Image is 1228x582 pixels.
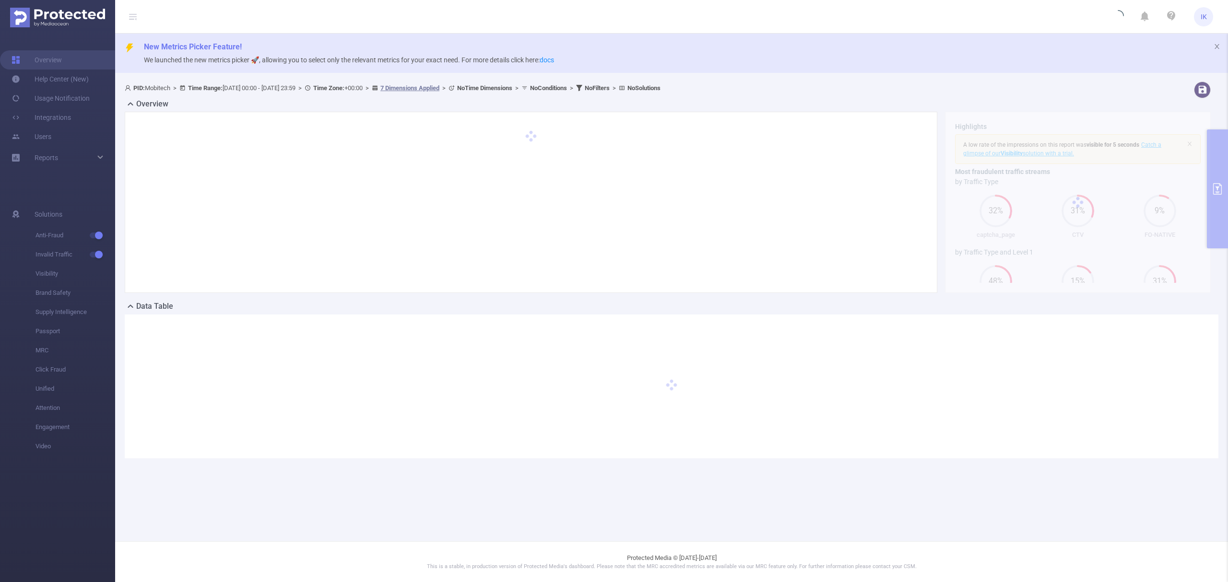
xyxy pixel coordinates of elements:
[35,264,115,283] span: Visibility
[12,89,90,108] a: Usage Notification
[139,563,1204,571] p: This is a stable, in production version of Protected Media's dashboard. Please note that the MRC ...
[115,541,1228,582] footer: Protected Media © [DATE]-[DATE]
[35,437,115,456] span: Video
[12,50,62,70] a: Overview
[512,84,521,92] span: >
[567,84,576,92] span: >
[144,42,242,51] span: New Metrics Picker Feature!
[188,84,223,92] b: Time Range:
[627,84,661,92] b: No Solutions
[35,148,58,167] a: Reports
[295,84,305,92] span: >
[35,379,115,398] span: Unified
[35,154,58,162] span: Reports
[1112,10,1124,23] i: icon: loading
[35,360,115,379] span: Click Fraud
[12,127,51,146] a: Users
[1201,7,1207,26] span: IK
[10,8,105,27] img: Protected Media
[1214,41,1220,52] button: icon: close
[363,84,372,92] span: >
[144,56,554,64] span: We launched the new metrics picker 🚀, allowing you to select only the relevant metrics for your e...
[136,98,168,110] h2: Overview
[35,322,115,341] span: Passport
[540,56,554,64] a: docs
[125,43,134,53] i: icon: thunderbolt
[35,205,62,224] span: Solutions
[439,84,449,92] span: >
[35,418,115,437] span: Engagement
[35,283,115,303] span: Brand Safety
[585,84,610,92] b: No Filters
[35,398,115,418] span: Attention
[313,84,344,92] b: Time Zone:
[136,301,173,312] h2: Data Table
[125,84,661,92] span: Mobitech [DATE] 00:00 - [DATE] 23:59 +00:00
[380,84,439,92] u: 7 Dimensions Applied
[457,84,512,92] b: No Time Dimensions
[530,84,567,92] b: No Conditions
[610,84,619,92] span: >
[1214,43,1220,50] i: icon: close
[125,85,133,91] i: icon: user
[12,70,89,89] a: Help Center (New)
[35,303,115,322] span: Supply Intelligence
[35,226,115,245] span: Anti-Fraud
[12,108,71,127] a: Integrations
[35,245,115,264] span: Invalid Traffic
[35,341,115,360] span: MRC
[133,84,145,92] b: PID:
[170,84,179,92] span: >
